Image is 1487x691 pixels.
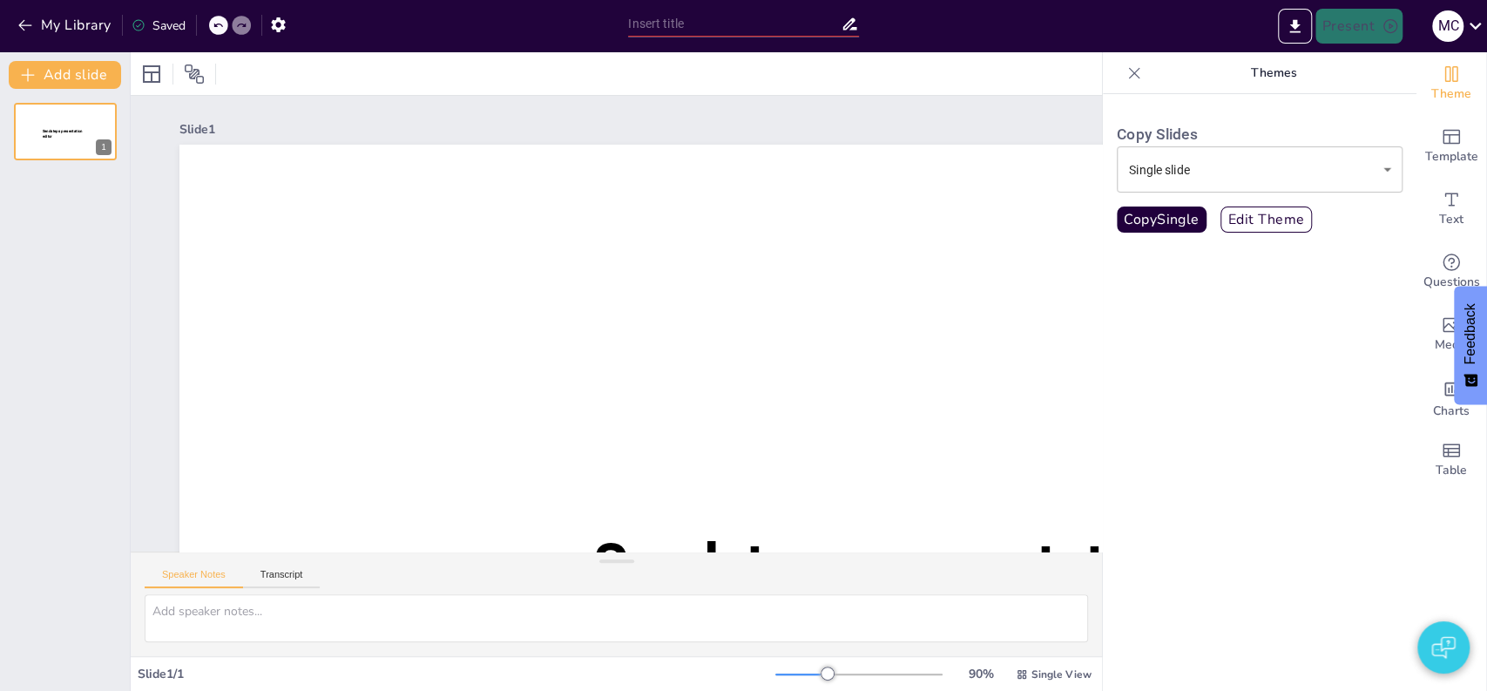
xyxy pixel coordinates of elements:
span: Text [1439,210,1463,229]
span: Theme [1431,85,1471,104]
span: Table [1436,461,1467,480]
div: M C [1432,10,1463,42]
span: Feedback [1463,303,1478,364]
span: Media [1435,335,1469,355]
div: Saved [132,17,186,34]
div: Add ready made slides [1416,115,1486,178]
div: 1 [14,103,117,160]
div: Layout [138,60,166,88]
div: Add images, graphics, shapes or video [1416,303,1486,366]
button: My Library [13,11,118,39]
div: 1 [96,139,112,155]
input: Insert title [628,11,841,37]
div: 90 % [960,666,1002,682]
p: Themes [1148,52,1399,94]
div: Get real-time input from your audience [1416,240,1486,303]
div: Add charts and graphs [1416,366,1486,429]
button: Export to PowerPoint [1278,9,1312,44]
span: Position [184,64,205,85]
span: Single View [1031,667,1092,681]
button: Present [1315,9,1403,44]
span: Charts [1433,402,1470,421]
span: Sendsteps presentation editor [43,129,83,139]
div: Change the overall theme [1416,52,1486,115]
div: Add a table [1416,429,1486,491]
button: Speaker Notes [145,569,243,588]
div: Slide 1 / 1 [138,666,775,682]
span: Sendsteps presentation editor [594,532,1179,673]
button: Feedback - Show survey [1454,286,1487,404]
button: M C [1432,9,1463,44]
h6: Copy Slides [1117,122,1403,146]
button: CopySingle [1117,207,1206,233]
button: Edit Theme [1220,207,1313,233]
div: Single slide [1117,146,1403,193]
button: Add slide [9,61,121,89]
div: Add text boxes [1416,178,1486,240]
span: Template [1425,147,1478,166]
span: Questions [1423,273,1480,292]
button: Transcript [243,569,321,588]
